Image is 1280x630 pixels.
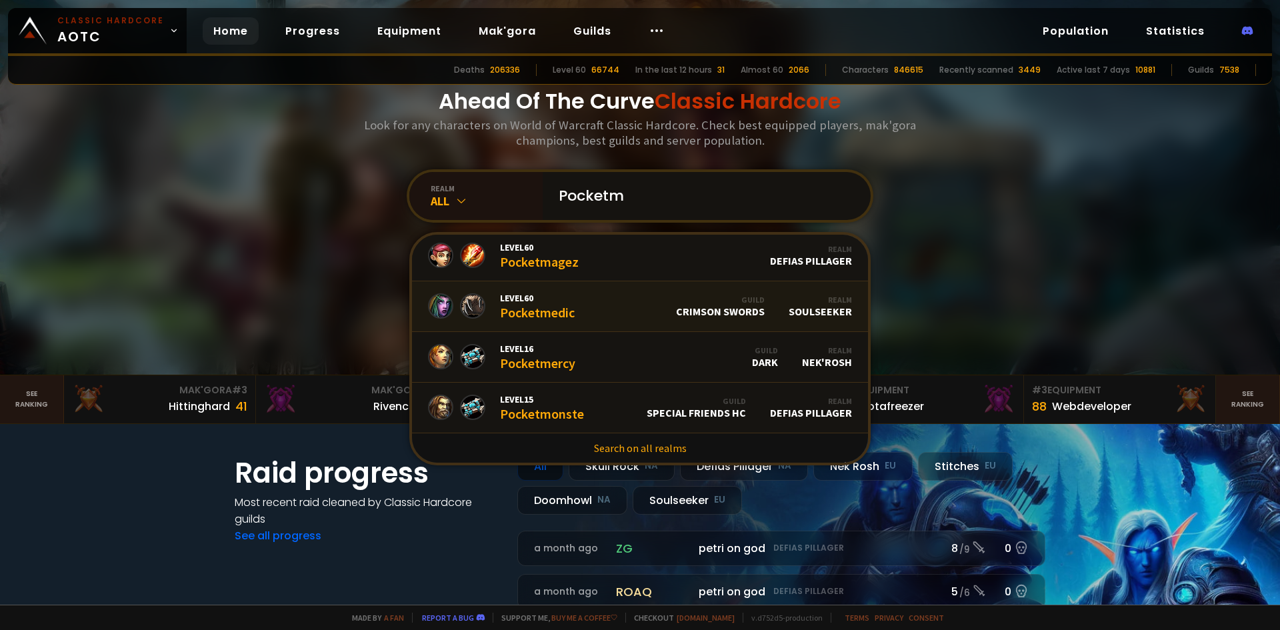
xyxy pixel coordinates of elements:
a: Classic HardcoreAOTC [8,8,187,53]
a: Level15PocketmonsteGuildSpecial Friends HCRealmDefias Pillager [412,383,868,433]
div: Defias Pillager [680,452,808,481]
span: Checkout [625,613,735,623]
div: Level 60 [553,64,586,76]
div: Special Friends HC [647,396,746,419]
a: Buy me a coffee [551,613,617,623]
div: DARK [752,345,778,369]
div: Doomhowl [517,486,627,515]
div: Deaths [454,64,485,76]
div: All [431,193,543,209]
div: Equipment [1032,383,1207,397]
div: Guild [647,396,746,406]
span: Made by [344,613,404,623]
div: Pocketmonste [500,393,584,422]
small: EU [885,459,896,473]
div: Guild [752,345,778,355]
div: Webdeveloper [1052,398,1131,415]
span: Level 15 [500,393,584,405]
span: # 3 [1032,383,1047,397]
small: Classic Hardcore [57,15,164,27]
div: Notafreezer [860,398,924,415]
a: Population [1032,17,1119,45]
div: Pocketmagez [500,241,579,270]
a: a fan [384,613,404,623]
div: Hittinghard [169,398,230,415]
h3: Look for any characters on World of Warcraft Classic Hardcore. Check best equipped players, mak'g... [359,117,921,148]
small: NA [645,459,658,473]
div: Nek'Rosh [813,452,913,481]
div: Guilds [1188,64,1214,76]
div: Characters [842,64,889,76]
div: 41 [235,397,247,415]
div: All [517,452,563,481]
a: Mak'Gora#2Rivench100 [256,375,448,423]
div: Soulseeker [633,486,742,515]
div: Realm [770,396,852,406]
span: # 3 [232,383,247,397]
a: Level16PocketmercyGuildDARKRealmNek'Rosh [412,332,868,383]
a: Search on all realms [412,433,868,463]
span: Classic Hardcore [655,86,841,116]
small: EU [714,493,725,507]
h4: Most recent raid cleaned by Classic Hardcore guilds [235,494,501,527]
div: Guild [676,295,765,305]
div: Mak'Gora [72,383,247,397]
div: Pocketmedic [500,292,575,321]
a: Progress [275,17,351,45]
h1: Ahead Of The Curve [439,85,841,117]
span: v. d752d5 - production [743,613,823,623]
a: Equipment [367,17,452,45]
a: a month agozgpetri on godDefias Pillager8 /90 [517,531,1045,566]
a: #2Equipment88Notafreezer [832,375,1024,423]
small: NA [778,459,791,473]
div: realm [431,183,543,193]
span: Level 16 [500,343,575,355]
small: EU [985,459,996,473]
div: 206336 [490,64,520,76]
span: AOTC [57,15,164,47]
div: Defias Pillager [770,396,852,419]
div: Rivench [373,398,415,415]
div: Mak'Gora [264,383,439,397]
a: Home [203,17,259,45]
span: Support me, [493,613,617,623]
a: Mak'gora [468,17,547,45]
div: Defias Pillager [770,244,852,267]
div: 31 [717,64,725,76]
a: Report a bug [422,613,474,623]
a: Guilds [563,17,622,45]
div: 10881 [1135,64,1155,76]
div: Stitches [918,452,1013,481]
div: 3449 [1019,64,1041,76]
a: a month agoroaqpetri on godDefias Pillager5 /60 [517,574,1045,609]
div: 88 [1032,397,1047,415]
span: Level 60 [500,241,579,253]
div: 2066 [789,64,809,76]
a: Seeranking [1216,375,1280,423]
div: Almost 60 [741,64,783,76]
div: Realm [770,244,852,254]
div: Active last 7 days [1057,64,1130,76]
a: [DOMAIN_NAME] [677,613,735,623]
div: 66744 [591,64,619,76]
a: Privacy [875,613,903,623]
a: Level60PocketmagezRealmDefias Pillager [412,231,868,281]
div: 846615 [894,64,923,76]
div: Pocketmercy [500,343,575,371]
input: Search a character... [551,172,855,220]
div: Soulseeker [789,295,852,318]
div: Nek'Rosh [802,345,852,369]
div: In the last 12 hours [635,64,712,76]
small: NA [597,493,611,507]
a: Terms [845,613,869,623]
a: Statistics [1135,17,1215,45]
div: Realm [789,295,852,305]
a: #3Equipment88Webdeveloper [1024,375,1216,423]
div: Skull Rock [569,452,675,481]
div: Equipment [840,383,1015,397]
div: Recently scanned [939,64,1013,76]
div: Crimson Swords [676,295,765,318]
h1: Raid progress [235,452,501,494]
div: Realm [802,345,852,355]
a: Consent [909,613,944,623]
